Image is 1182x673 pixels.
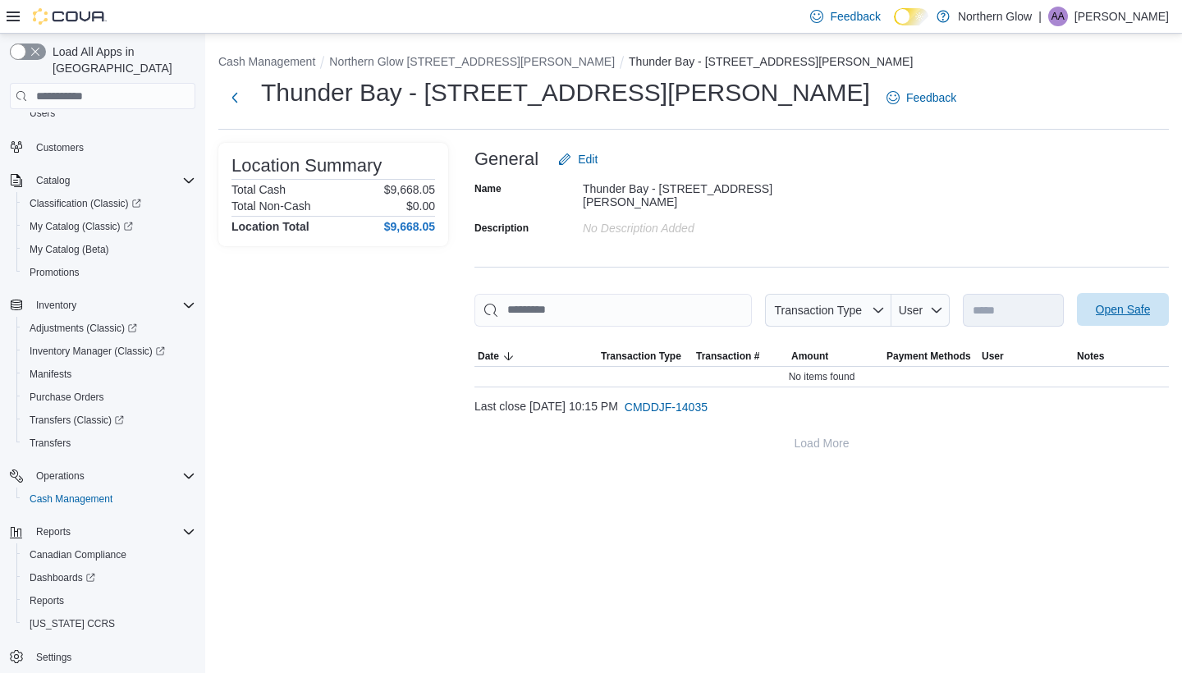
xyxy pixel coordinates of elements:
[231,220,309,233] h4: Location Total
[16,612,202,635] button: [US_STATE] CCRS
[23,318,144,338] a: Adjustments (Classic)
[3,294,202,317] button: Inventory
[3,645,202,669] button: Settings
[30,466,195,486] span: Operations
[23,318,195,338] span: Adjustments (Classic)
[23,489,195,509] span: Cash Management
[629,55,913,68] button: Thunder Bay - [STREET_ADDRESS][PERSON_NAME]
[3,169,202,192] button: Catalog
[30,522,195,542] span: Reports
[384,183,435,196] p: $9,668.05
[36,469,85,483] span: Operations
[474,182,502,195] label: Name
[23,433,77,453] a: Transfers
[30,322,137,335] span: Adjustments (Classic)
[218,81,251,114] button: Next
[23,614,121,634] a: [US_STATE] CCRS
[23,545,195,565] span: Canadian Compliance
[30,295,83,315] button: Inventory
[906,89,956,106] span: Feedback
[36,141,84,154] span: Customers
[1077,293,1169,326] button: Open Safe
[474,427,1169,460] button: Load More
[23,103,195,123] span: Users
[329,55,615,68] button: Northern Glow [STREET_ADDRESS][PERSON_NAME]
[16,409,202,432] a: Transfers (Classic)
[218,53,1169,73] nav: An example of EuiBreadcrumbs
[36,651,71,664] span: Settings
[16,386,202,409] button: Purchase Orders
[16,363,202,386] button: Manifests
[16,543,202,566] button: Canadian Compliance
[886,350,971,363] span: Payment Methods
[23,194,195,213] span: Classification (Classic)
[474,391,1169,423] div: Last close [DATE] 10:15 PM
[23,568,195,588] span: Dashboards
[16,566,202,589] a: Dashboards
[696,350,759,363] span: Transaction #
[30,197,141,210] span: Classification (Classic)
[23,240,116,259] a: My Catalog (Beta)
[1096,301,1151,318] span: Open Safe
[625,399,708,415] span: CMDDJF-14035
[474,294,752,327] input: This is a search bar. As you type, the results lower in the page will automatically filter.
[30,295,195,315] span: Inventory
[1038,7,1042,26] p: |
[23,410,131,430] a: Transfers (Classic)
[16,488,202,510] button: Cash Management
[23,387,195,407] span: Purchase Orders
[601,350,681,363] span: Transaction Type
[23,341,195,361] span: Inventory Manager (Classic)
[30,243,109,256] span: My Catalog (Beta)
[765,294,891,327] button: Transaction Type
[30,368,71,381] span: Manifests
[23,194,148,213] a: Classification (Classic)
[1074,7,1169,26] p: [PERSON_NAME]
[1051,7,1065,26] span: AA
[23,591,195,611] span: Reports
[3,520,202,543] button: Reports
[16,589,202,612] button: Reports
[30,548,126,561] span: Canadian Compliance
[578,151,598,167] span: Edit
[552,143,604,176] button: Edit
[899,304,923,317] span: User
[384,220,435,233] h4: $9,668.05
[30,171,195,190] span: Catalog
[23,263,86,282] a: Promotions
[789,370,855,383] span: No items found
[23,387,111,407] a: Purchase Orders
[788,346,883,366] button: Amount
[16,432,202,455] button: Transfers
[883,346,978,366] button: Payment Methods
[30,522,77,542] button: Reports
[23,433,195,453] span: Transfers
[30,617,115,630] span: [US_STATE] CCRS
[30,171,76,190] button: Catalog
[1074,346,1169,366] button: Notes
[693,346,788,366] button: Transaction #
[830,8,880,25] span: Feedback
[36,299,76,312] span: Inventory
[3,465,202,488] button: Operations
[1048,7,1068,26] div: Alison Albert
[46,43,195,76] span: Load All Apps in [GEOGRAPHIC_DATA]
[30,466,91,486] button: Operations
[23,263,195,282] span: Promotions
[30,594,64,607] span: Reports
[30,391,104,404] span: Purchase Orders
[16,340,202,363] a: Inventory Manager (Classic)
[23,489,119,509] a: Cash Management
[231,199,311,213] h6: Total Non-Cash
[16,192,202,215] a: Classification (Classic)
[30,571,95,584] span: Dashboards
[30,220,133,233] span: My Catalog (Classic)
[958,7,1032,26] p: Northern Glow
[23,217,195,236] span: My Catalog (Classic)
[30,648,78,667] a: Settings
[231,156,382,176] h3: Location Summary
[30,414,124,427] span: Transfers (Classic)
[16,102,202,125] button: Users
[23,217,140,236] a: My Catalog (Classic)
